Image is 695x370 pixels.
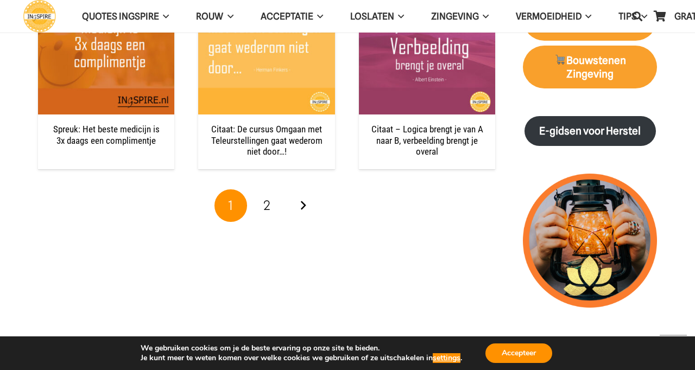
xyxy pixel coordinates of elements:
[431,11,479,22] span: Zingeving
[228,197,233,213] span: 1
[554,54,626,80] strong: Bouwstenen Zingeving
[523,174,657,308] img: lichtpuntjes voor in donkere tijden
[523,46,657,89] a: 🛒Bouwstenen Zingeving
[211,124,323,157] a: Citaat: De cursus Omgaan met Teleurstellingen gaat wederom niet door…!
[555,54,565,65] img: 🛒
[82,11,159,22] span: QUOTES INGSPIRE
[261,11,313,22] span: Acceptatie
[214,189,247,222] span: Pagina 1
[539,125,641,137] strong: E-gidsen voor Herstel
[582,3,591,30] span: VERMOEIDHEID Menu
[525,116,656,146] a: E-gidsen voor Herstel
[182,3,247,30] a: ROUWROUW Menu
[627,3,648,30] a: Zoeken
[479,3,489,30] span: Zingeving Menu
[141,353,462,363] p: Je kunt meer te weten komen over welke cookies we gebruiken of ze uitschakelen in .
[660,335,687,362] a: Terug naar top
[223,3,233,30] span: ROUW Menu
[502,3,605,30] a: VERMOEIDHEIDVERMOEIDHEID Menu
[485,343,552,363] button: Accepteer
[516,11,582,22] span: VERMOEIDHEID
[68,3,182,30] a: QUOTES INGSPIREQUOTES INGSPIRE Menu
[618,11,637,22] span: TIPS
[53,124,160,145] a: Spreuk: Het beste medicijn is 3x daags een complimentje
[263,197,270,213] span: 2
[159,3,169,30] span: QUOTES INGSPIRE Menu
[350,11,394,22] span: Loslaten
[196,11,223,22] span: ROUW
[141,343,462,353] p: We gebruiken cookies om je de beste ervaring op onze site te bieden.
[337,3,418,30] a: LoslatenLoslaten Menu
[250,189,283,222] a: Pagina 2
[394,3,404,30] span: Loslaten Menu
[313,3,323,30] span: Acceptatie Menu
[247,3,337,30] a: AcceptatieAcceptatie Menu
[371,124,483,157] a: Citaat – Logica brengt je van A naar B, verbeelding brengt je overal
[605,3,660,30] a: TIPSTIPS Menu
[433,353,460,363] button: settings
[418,3,502,30] a: ZingevingZingeving Menu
